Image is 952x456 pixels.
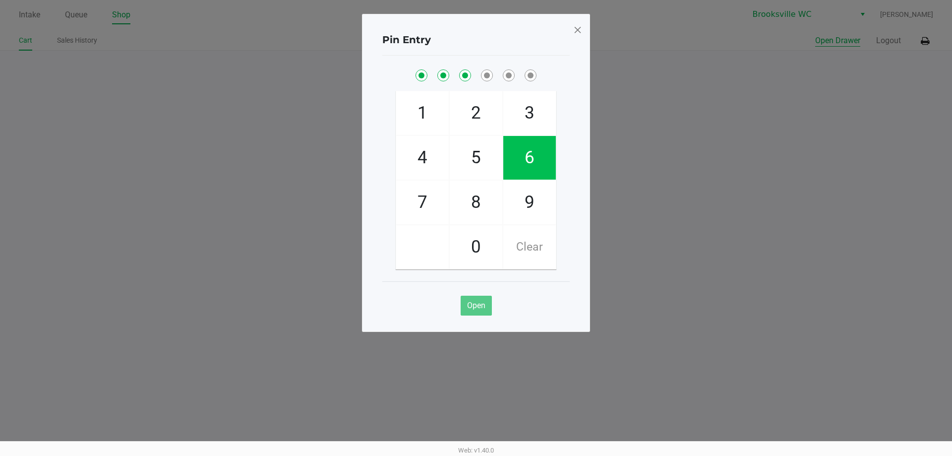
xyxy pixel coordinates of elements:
h4: Pin Entry [382,32,431,47]
span: 8 [450,181,502,224]
span: 6 [503,136,556,180]
span: 2 [450,91,502,135]
span: 5 [450,136,502,180]
span: Clear [503,225,556,269]
span: 7 [396,181,449,224]
span: 4 [396,136,449,180]
span: 9 [503,181,556,224]
span: Web: v1.40.0 [458,447,494,454]
span: 1 [396,91,449,135]
span: 3 [503,91,556,135]
span: 0 [450,225,502,269]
